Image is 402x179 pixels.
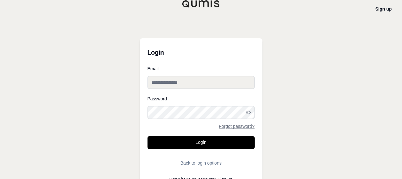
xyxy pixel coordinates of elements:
[148,97,255,101] label: Password
[148,46,255,59] h3: Login
[219,124,254,128] a: Forgot password?
[148,157,255,169] button: Back to login options
[148,66,255,71] label: Email
[148,136,255,149] button: Login
[375,6,392,12] a: Sign up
